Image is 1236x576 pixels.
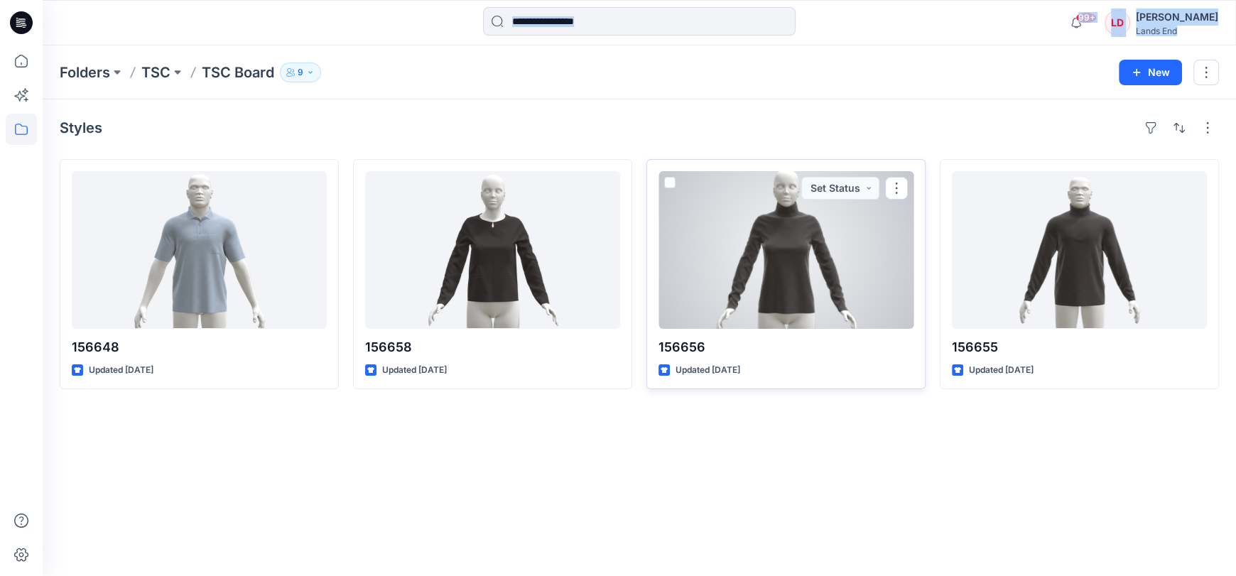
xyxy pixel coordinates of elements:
a: 156656 [658,171,914,329]
a: Folders [60,63,110,82]
p: Updated [DATE] [969,363,1034,378]
span: 99+ [1075,12,1097,23]
p: 156658 [365,337,620,357]
p: Updated [DATE] [89,363,153,378]
p: Updated [DATE] [676,363,740,378]
p: TSC Board [202,63,274,82]
p: 156655 [952,337,1207,357]
p: 9 [298,65,303,80]
a: TSC [141,63,170,82]
div: [PERSON_NAME] [1136,9,1218,26]
p: Updated [DATE] [382,363,447,378]
p: 156648 [72,337,327,357]
a: 156658 [365,171,620,329]
button: New [1119,60,1182,85]
h4: Styles [60,119,102,136]
button: 9 [280,63,321,82]
a: 156648 [72,171,327,329]
p: 156656 [658,337,914,357]
div: Lands End [1136,26,1218,36]
div: LD [1105,10,1130,36]
a: 156655 [952,171,1207,329]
